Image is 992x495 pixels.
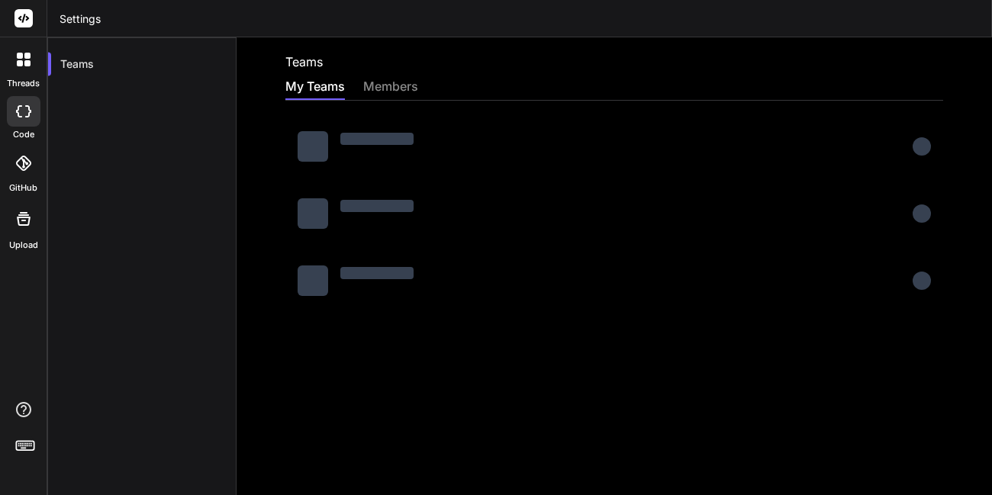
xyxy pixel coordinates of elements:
[13,128,34,141] label: code
[9,182,37,194] label: GitHub
[285,77,345,98] div: My Teams
[48,47,236,81] div: Teams
[7,77,40,90] label: threads
[285,53,323,71] h2: Teams
[363,77,418,98] div: members
[9,239,38,252] label: Upload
